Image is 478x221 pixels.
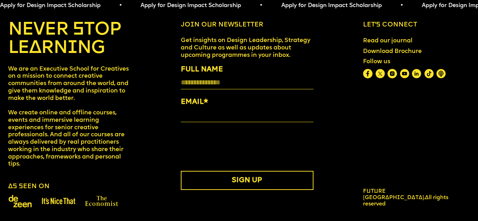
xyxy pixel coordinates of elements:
h6: As seen on [8,183,50,191]
label: EMAIL [181,96,313,108]
div: Follow us [363,58,446,65]
p: Get insights on Design Leadership, Strategy and Culture as well as updates about upcoming program... [181,37,313,59]
label: FULL NAME [181,64,313,75]
iframe: reCAPTCHA [181,134,288,161]
button: SIGN UP [181,171,313,190]
span: • [259,3,263,8]
div: All rights reserved [363,189,449,208]
p: We are an Executive School for Creatives on a mission to connect creative communities from around... [8,66,131,168]
h6: Let’s connect [363,21,470,29]
span: Future [GEOGRAPHIC_DATA]. [363,189,425,201]
a: Download Brochure [360,44,425,58]
h6: Join our newsletter [181,21,313,29]
h4: NEVER STOP LEARNING [8,21,131,58]
span: • [400,3,403,8]
a: Read our journal [360,34,416,48]
span: • [119,3,122,8]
